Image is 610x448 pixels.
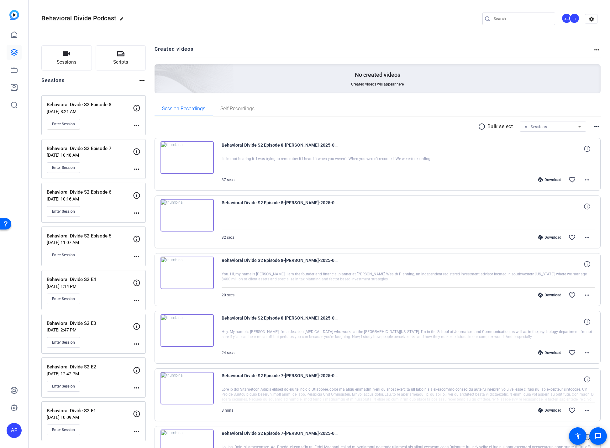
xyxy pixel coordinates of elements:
[160,199,214,232] img: thumb-nail
[96,45,146,70] button: Scripts
[133,209,140,217] mat-icon: more_horiz
[162,106,205,111] span: Session Recordings
[52,340,75,345] span: Enter Session
[52,253,75,258] span: Enter Session
[583,234,591,241] mat-icon: more_horiz
[47,109,133,114] p: [DATE] 8:21 AM
[41,45,92,70] button: Sessions
[222,178,234,182] span: 37 secs
[47,294,80,304] button: Enter Session
[355,71,400,79] p: No created videos
[160,141,214,174] img: thumb-nail
[47,381,80,392] button: Enter Session
[568,234,576,241] mat-icon: favorite_border
[7,423,22,438] div: AF
[561,13,572,23] div: AF
[561,13,572,24] ngx-avatar: Anthony Frerking
[574,432,581,440] mat-icon: accessibility
[583,176,591,184] mat-icon: more_horiz
[52,122,75,127] span: Enter Session
[57,59,76,66] span: Sessions
[585,14,598,24] mat-icon: settings
[52,296,75,301] span: Enter Session
[133,122,140,129] mat-icon: more_horiz
[47,162,80,173] button: Enter Session
[583,349,591,357] mat-icon: more_horiz
[133,340,140,348] mat-icon: more_horiz
[47,145,133,152] p: Behavioral Divide S2 Episode 7
[113,59,128,66] span: Scripts
[47,425,80,435] button: Enter Session
[593,123,601,130] mat-icon: more_horiz
[47,284,133,289] p: [DATE] 1:14 PM
[535,350,565,355] div: Download
[84,2,234,138] img: Creted videos background
[47,206,80,217] button: Enter Session
[160,257,214,289] img: thumb-nail
[9,10,19,20] img: blue-gradient.svg
[594,432,602,440] mat-icon: message
[47,415,133,420] p: [DATE] 10:09 AM
[133,428,140,435] mat-icon: more_horiz
[583,407,591,414] mat-icon: more_horiz
[52,384,75,389] span: Enter Session
[525,125,547,129] span: All Sessions
[47,153,133,158] p: [DATE] 10:48 AM
[222,235,234,240] span: 32 secs
[568,349,576,357] mat-icon: favorite_border
[47,337,80,348] button: Enter Session
[138,77,146,84] mat-icon: more_horiz
[222,293,234,297] span: 20 secs
[47,232,133,240] p: Behavioral Divide S2 Episode 5
[222,430,338,445] span: Behavioral Divide S2 Episode 7-[PERSON_NAME]-2025-06-25-13-36-37-813-0
[568,176,576,184] mat-icon: favorite_border
[133,253,140,260] mat-icon: more_horiz
[494,15,550,23] input: Search
[593,46,601,54] mat-icon: more_horiz
[47,189,133,196] p: Behavioral Divide S2 Episode 6
[535,408,565,413] div: Download
[351,82,404,87] span: Created videos will appear here
[52,165,75,170] span: Enter Session
[583,291,591,299] mat-icon: more_horiz
[222,257,338,272] span: Behavioral Divide S2 Episode 8-[PERSON_NAME]-2025-08-25-13-47-17-663-0
[222,141,338,156] span: Behavioral Divide S2 Episode 8-[PERSON_NAME]-2025-08-26-13-54-14-803-0
[535,177,565,182] div: Download
[569,13,580,23] div: JJ
[52,209,75,214] span: Enter Session
[222,199,338,214] span: Behavioral Divide S2 Episode 8-[PERSON_NAME]-2025-08-26-13-53-07-843-0
[133,384,140,392] mat-icon: more_horiz
[535,293,565,298] div: Download
[220,106,255,111] span: Self Recordings
[133,297,140,304] mat-icon: more_horiz
[487,123,513,130] p: Bulk select
[47,363,133,371] p: Behavioral Divide S2 E2
[222,314,338,329] span: Behavioral Divide S2 Episode 8-[PERSON_NAME]-2025-08-25-13-31-29-417-0
[133,165,140,173] mat-icon: more_horiz
[568,291,576,299] mat-icon: favorite_border
[47,371,133,376] p: [DATE] 12:42 PM
[47,101,133,108] p: Behavioral Divide S2 Episode 8
[569,13,580,24] ngx-avatar: Jandle Johnson
[41,77,65,89] h2: Sessions
[568,407,576,414] mat-icon: favorite_border
[47,250,80,260] button: Enter Session
[47,407,133,414] p: Behavioral Divide S2 E1
[478,123,487,130] mat-icon: radio_button_unchecked
[535,235,565,240] div: Download
[160,314,214,347] img: thumb-nail
[47,320,133,327] p: Behavioral Divide S2 E3
[47,240,133,245] p: [DATE] 11:07 AM
[41,14,116,22] span: Behavioral Divide Podcast
[47,119,80,129] button: Enter Session
[47,196,133,201] p: [DATE] 10:16 AM
[52,427,75,432] span: Enter Session
[222,408,233,413] span: 3 mins
[47,327,133,332] p: [DATE] 2:47 PM
[160,372,214,404] img: thumb-nail
[222,372,338,387] span: Behavioral Divide S2 Episode 7-[PERSON_NAME]-2025-06-25-13-36-37-813-1
[47,276,133,283] p: Behavioral Divide S2 E4
[155,45,593,58] h2: Created videos
[119,17,127,24] mat-icon: edit
[222,351,234,355] span: 24 secs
